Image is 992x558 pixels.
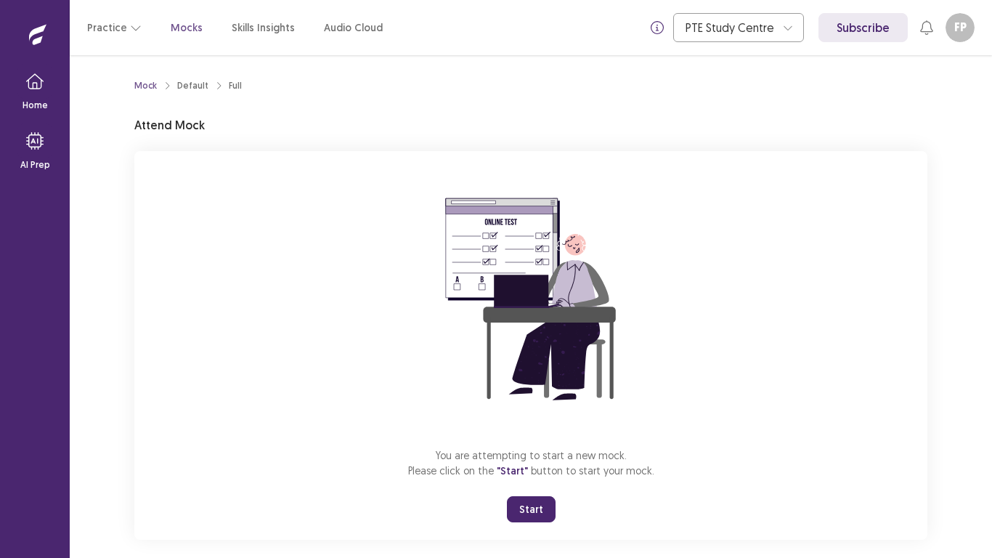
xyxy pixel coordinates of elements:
[686,14,776,41] div: PTE Study Centre
[23,99,48,112] p: Home
[497,464,528,477] span: "Start"
[134,116,205,134] p: Attend Mock
[946,13,975,42] button: FP
[177,79,208,92] div: Default
[408,448,654,479] p: You are attempting to start a new mock. Please click on the button to start your mock.
[229,79,242,92] div: Full
[171,20,203,36] a: Mocks
[818,13,908,42] a: Subscribe
[232,20,295,36] a: Skills Insights
[644,15,670,41] button: info
[324,20,383,36] a: Audio Cloud
[20,158,50,171] p: AI Prep
[134,79,157,92] a: Mock
[87,15,142,41] button: Practice
[134,79,242,92] nav: breadcrumb
[400,169,662,430] img: attend-mock
[507,496,556,522] button: Start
